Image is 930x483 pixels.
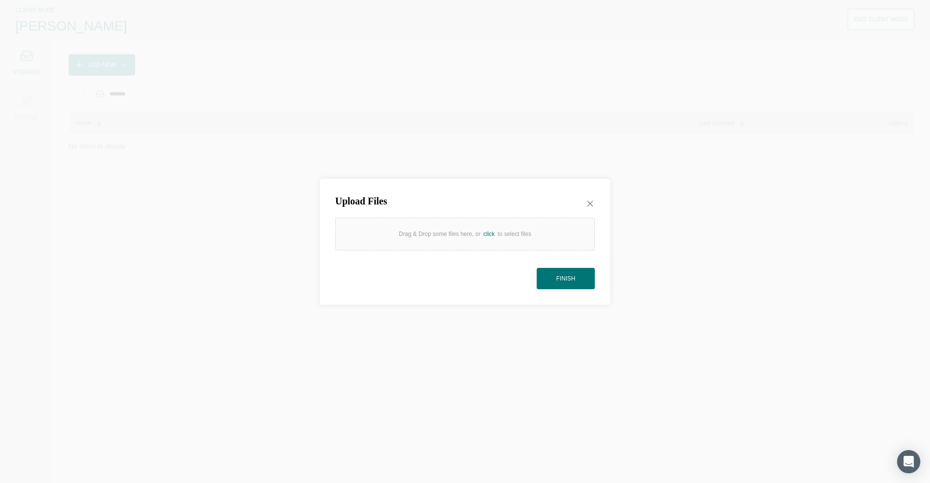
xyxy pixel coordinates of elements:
[556,274,575,283] div: Finish
[335,194,387,208] div: Upload Files
[537,268,595,289] button: Finish
[399,229,531,239] div: Drag & Drop some files here, or to select files
[897,450,920,473] div: Open Intercom Messenger
[480,229,497,239] div: click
